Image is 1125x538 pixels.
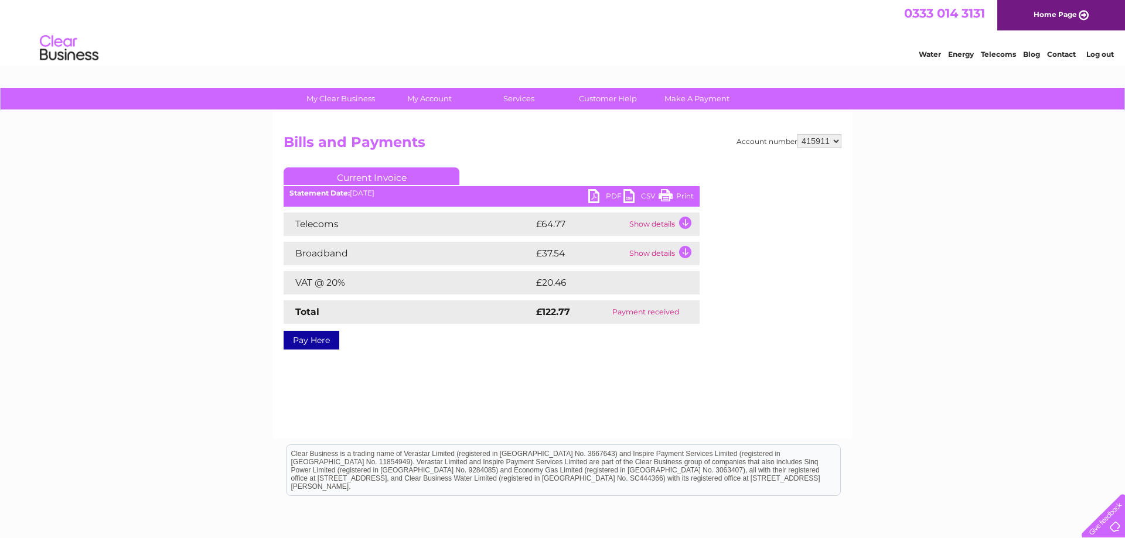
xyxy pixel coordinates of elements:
[560,88,656,109] a: Customer Help
[284,331,339,349] a: Pay Here
[1086,50,1114,59] a: Log out
[287,6,840,57] div: Clear Business is a trading name of Verastar Limited (registered in [GEOGRAPHIC_DATA] No. 3667643...
[533,213,626,236] td: £64.77
[592,300,700,324] td: Payment received
[381,88,478,109] a: My Account
[292,88,389,109] a: My Clear Business
[284,213,533,236] td: Telecoms
[626,213,700,236] td: Show details
[919,50,941,59] a: Water
[1023,50,1040,59] a: Blog
[284,242,533,265] td: Broadband
[626,242,700,265] td: Show details
[284,189,700,197] div: [DATE]
[948,50,974,59] a: Energy
[284,271,533,294] td: VAT @ 20%
[588,189,623,206] a: PDF
[623,189,659,206] a: CSV
[904,6,985,20] a: 0333 014 3131
[659,189,694,206] a: Print
[471,88,567,109] a: Services
[981,50,1016,59] a: Telecoms
[289,189,350,197] b: Statement Date:
[1047,50,1076,59] a: Contact
[533,271,677,294] td: £20.46
[737,134,841,148] div: Account number
[284,167,459,185] a: Current Invoice
[39,30,99,66] img: logo.png
[649,88,745,109] a: Make A Payment
[284,134,841,156] h2: Bills and Payments
[533,242,626,265] td: £37.54
[536,306,570,317] strong: £122.77
[295,306,319,317] strong: Total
